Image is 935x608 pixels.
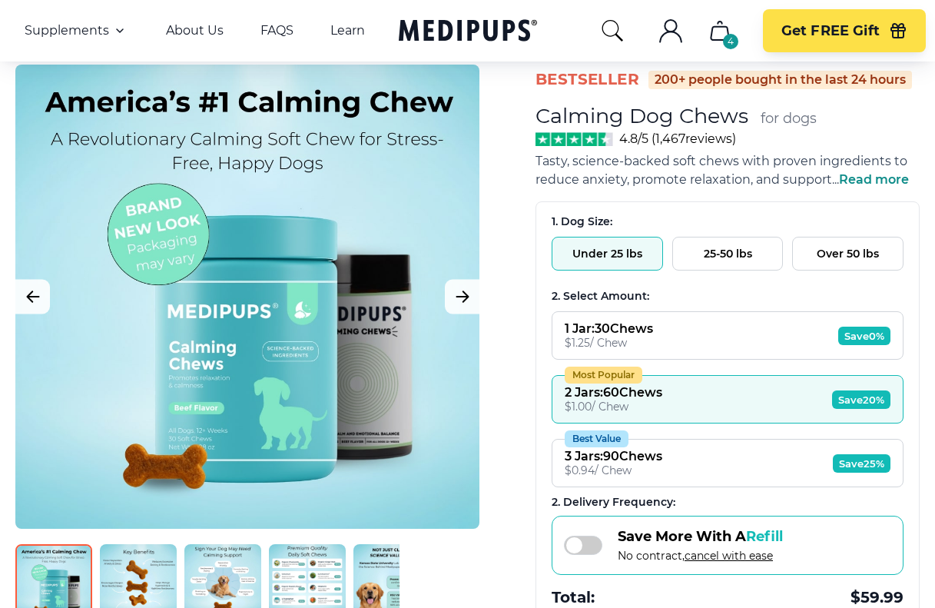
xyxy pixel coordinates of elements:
span: 2 . Delivery Frequency: [552,495,675,509]
img: Stars - 4.8 [535,132,613,146]
button: Under 25 lbs [552,237,663,271]
button: Previous Image [15,280,50,314]
div: 2 Jars : 60 Chews [565,385,662,400]
button: Get FREE Gift [763,9,926,52]
a: FAQS [260,23,293,38]
button: Best Value3 Jars:90Chews$0.94/ ChewSave25% [552,439,904,487]
button: account [652,12,689,49]
span: Save 20% [832,390,890,409]
span: Supplements [25,23,109,38]
button: Most Popular2 Jars:60Chews$1.00/ ChewSave20% [552,375,904,424]
a: Medipups [399,16,537,48]
h1: Calming Dog Chews [535,103,748,128]
div: 4 [723,34,738,49]
span: ... [832,172,909,187]
button: Supplements [25,22,129,40]
button: Over 50 lbs [792,237,904,271]
div: $ 1.00 / Chew [565,400,662,414]
button: search [600,18,625,43]
span: cancel with ease [685,549,773,563]
button: 1 Jar:30Chews$1.25/ ChewSave0% [552,311,904,360]
div: 3 Jars : 90 Chews [565,449,662,463]
div: 200+ people bought in the last 24 hours [648,71,912,89]
span: Get FREE Gift [781,22,880,40]
span: reduce anxiety, promote relaxation, and support [535,172,832,187]
button: cart [701,12,738,49]
a: Learn [330,23,365,38]
div: Most Popular [565,367,642,384]
div: $ 0.94 / Chew [565,463,662,477]
button: Next Image [445,280,479,314]
div: 1. Dog Size: [552,214,904,229]
span: BestSeller [535,69,639,90]
span: Save More With A [618,528,783,545]
span: Tasty, science-backed soft chews with proven ingredients to [535,154,907,168]
span: $ 59.99 [850,587,904,608]
div: Best Value [565,430,628,447]
div: $ 1.25 / Chew [565,336,653,350]
button: 25-50 lbs [672,237,784,271]
span: Refill [746,528,783,545]
div: 1 Jar : 30 Chews [565,321,653,336]
span: Save 25% [833,454,890,473]
span: 4.8/5 ( 1,467 reviews) [619,131,736,146]
span: Read more [839,172,909,187]
span: Save 0% [838,327,890,345]
span: for dogs [761,110,817,128]
span: No contract, [618,549,783,563]
div: 2. Select Amount: [552,289,904,304]
span: Total: [552,587,595,608]
a: About Us [166,23,224,38]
